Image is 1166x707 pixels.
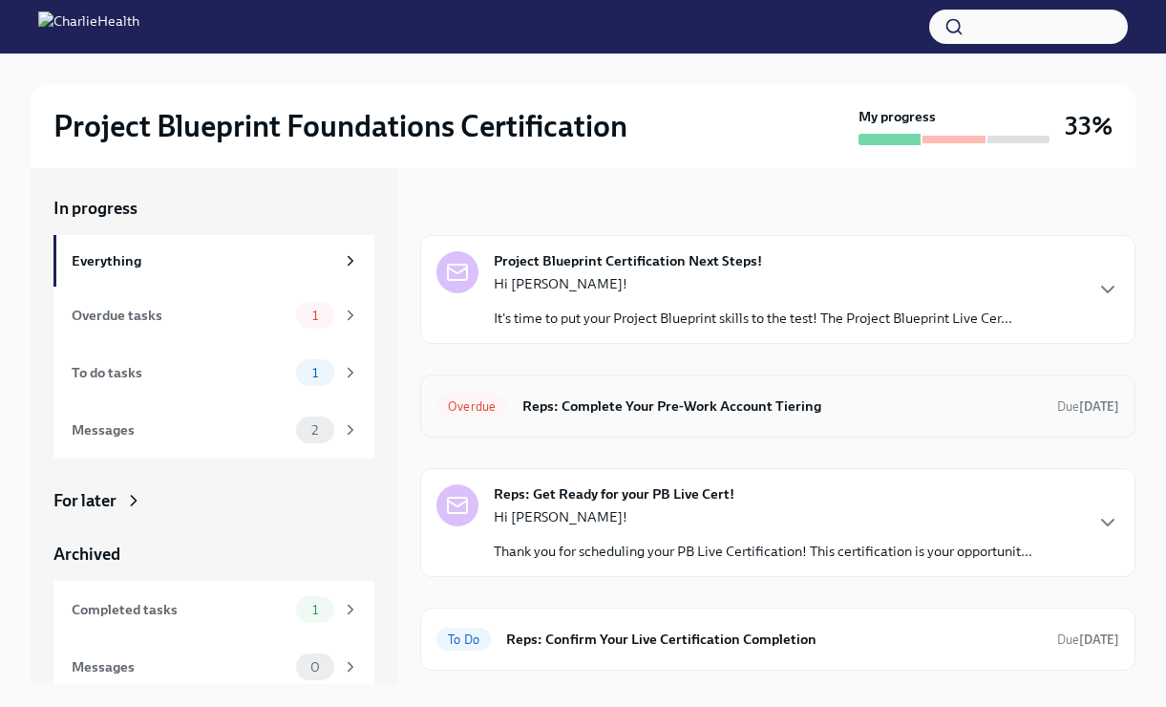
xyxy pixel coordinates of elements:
[859,107,936,126] strong: My progress
[301,603,329,617] span: 1
[301,366,329,380] span: 1
[494,484,734,503] strong: Reps: Get Ready for your PB Live Cert!
[1065,109,1113,143] h3: 33%
[494,507,1032,526] p: Hi [PERSON_NAME]!
[506,629,1042,650] h6: Reps: Confirm Your Live Certification Completion
[436,399,507,414] span: Overdue
[53,287,374,344] a: Overdue tasks1
[436,391,1119,421] a: OverdueReps: Complete Your Pre-Work Account TieringDue[DATE]
[72,419,288,440] div: Messages
[1057,397,1119,416] span: September 15th, 2025 09:00
[53,197,374,220] a: In progress
[72,656,288,677] div: Messages
[299,660,331,675] span: 0
[494,542,1032,561] p: Thank you for scheduling your PB Live Certification! This certification is your opportunit...
[72,362,288,383] div: To do tasks
[53,638,374,696] a: Messages0
[301,309,329,323] span: 1
[53,543,374,566] a: Archived
[1057,399,1119,414] span: Due
[420,197,504,220] div: In progress
[522,396,1042,417] h6: Reps: Complete Your Pre-Work Account Tiering
[53,581,374,638] a: Completed tasks1
[1057,632,1119,647] span: Due
[53,489,374,512] a: For later
[38,11,139,42] img: CharlieHealth
[494,309,1012,328] p: It's time to put your Project Blueprint skills to the test! The Project Blueprint Live Cer...
[494,251,762,270] strong: Project Blueprint Certification Next Steps!
[72,305,288,326] div: Overdue tasks
[53,107,627,145] h2: Project Blueprint Foundations Certification
[53,489,117,512] div: For later
[436,632,491,647] span: To Do
[436,624,1119,654] a: To DoReps: Confirm Your Live Certification CompletionDue[DATE]
[1079,399,1119,414] strong: [DATE]
[53,344,374,401] a: To do tasks1
[300,423,329,438] span: 2
[72,250,334,271] div: Everything
[53,235,374,287] a: Everything
[1057,631,1119,649] span: October 2nd, 2025 09:00
[1079,632,1119,647] strong: [DATE]
[72,599,288,620] div: Completed tasks
[53,401,374,459] a: Messages2
[494,274,1012,293] p: Hi [PERSON_NAME]!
